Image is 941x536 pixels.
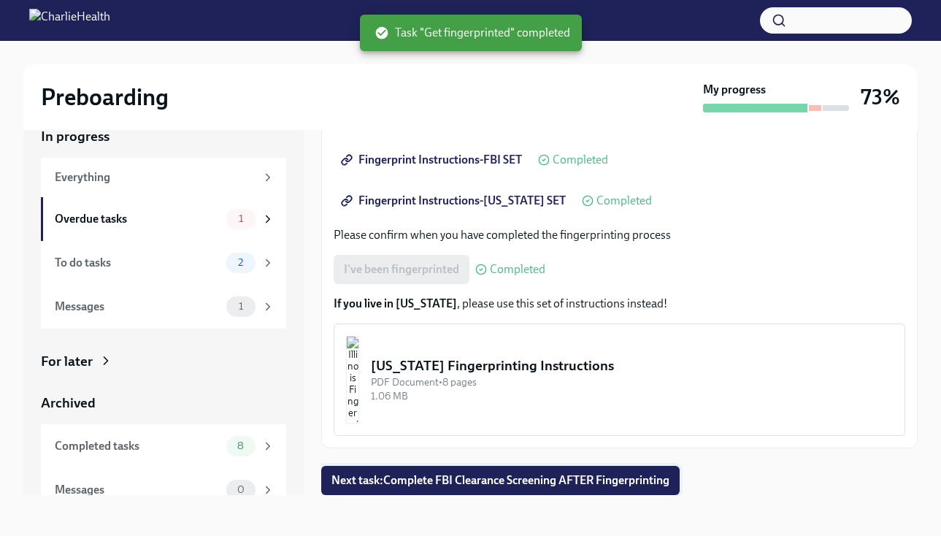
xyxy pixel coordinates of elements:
p: , please use this set of instructions instead! [334,296,905,312]
a: Messages0 [41,468,286,512]
span: Next task : Complete FBI Clearance Screening AFTER Fingerprinting [331,473,669,488]
button: Next task:Complete FBI Clearance Screening AFTER Fingerprinting [321,466,680,495]
a: Completed tasks8 [41,424,286,468]
div: Overdue tasks [55,211,220,227]
div: PDF Document • 8 pages [371,375,893,389]
strong: My progress [703,82,766,98]
a: To do tasks2 [41,241,286,285]
span: Completed [596,195,652,207]
div: Everything [55,169,256,185]
span: Completed [490,264,545,275]
a: Fingerprint Instructions-[US_STATE] SET [334,186,576,215]
a: Messages1 [41,285,286,329]
div: To do tasks [55,255,220,271]
strong: If you live in [US_STATE] [334,296,457,310]
h2: Preboarding [41,83,169,112]
a: Overdue tasks1 [41,197,286,241]
div: Messages [55,299,220,315]
div: For later [41,352,93,371]
a: Everything [41,158,286,197]
span: 1 [230,301,252,312]
h3: 73% [861,84,900,110]
span: Fingerprint Instructions-FBI SET [344,153,522,167]
a: Archived [41,394,286,413]
img: Illinois Fingerprinting Instructions [346,336,359,424]
div: 1.06 MB [371,389,893,403]
div: Messages [55,482,220,498]
div: Completed tasks [55,438,220,454]
a: For later [41,352,286,371]
button: [US_STATE] Fingerprinting InstructionsPDF Document•8 pages1.06 MB [334,323,905,436]
div: [US_STATE] Fingerprinting Instructions [371,356,893,375]
span: Fingerprint Instructions-[US_STATE] SET [344,194,566,208]
span: 1 [230,213,252,224]
a: In progress [41,127,286,146]
span: 8 [228,440,253,451]
span: Completed [553,154,608,166]
span: 0 [228,484,253,495]
p: Please confirm when you have completed the fingerprinting process [334,227,905,243]
a: Fingerprint Instructions-FBI SET [334,145,532,175]
span: Task "Get fingerprinted" completed [375,25,570,41]
span: 2 [229,257,252,268]
img: CharlieHealth [29,9,110,32]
